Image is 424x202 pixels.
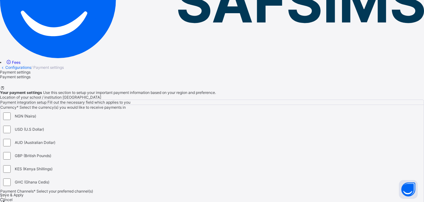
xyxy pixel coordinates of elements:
label: GBP (British Pounds) [15,153,51,158]
span: Select your preferred channel(s) [36,189,93,194]
span: Currency [0,105,19,110]
span: Use this section to setup your important payment information based on your region and preference. [43,90,216,95]
span: Fill out the necessary field which applies to you [47,100,130,105]
a: Configurations [5,65,31,70]
button: Open asap [399,180,418,199]
span: / Payment settings [31,65,64,70]
label: KES (Kenya Shillings) [15,167,52,171]
label: GHC (Ghana Cedis) [15,180,49,184]
span: Payment Channels [0,189,36,194]
label: NGN (Naira) [15,114,36,118]
span: Select the currency(s) you would like to receive payments in [19,105,126,110]
span: [GEOGRAPHIC_DATA] [62,95,101,100]
span: Payment integration setup [0,100,47,105]
a: Fees [5,60,20,65]
label: USD (U.S Dollar) [15,127,44,132]
span: Fees [12,60,20,65]
label: AUD (Australian Dollar) [15,140,55,145]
